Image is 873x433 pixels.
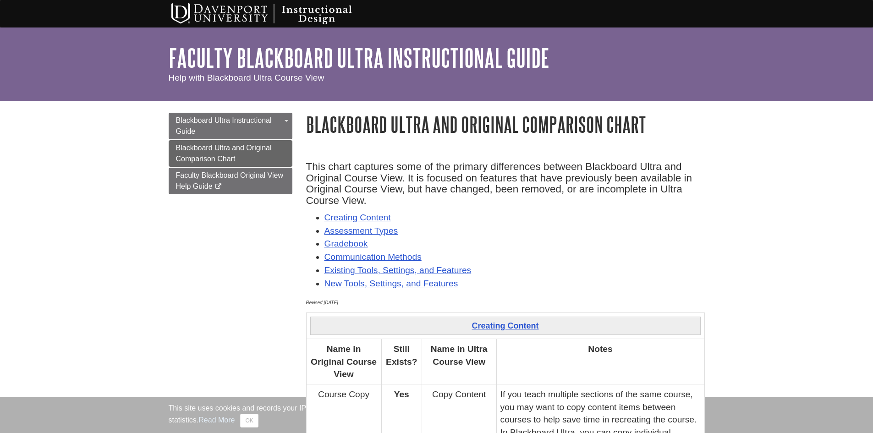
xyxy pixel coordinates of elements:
[240,414,258,428] button: Close
[324,252,422,262] a: Communication Methods
[324,279,458,288] a: New Tools, Settings, and Features
[324,213,391,222] a: Creating Content
[169,113,292,194] div: Guide Page Menu
[164,2,384,25] img: Davenport University Instructional Design
[431,344,488,366] strong: Name in Ultra Course View
[306,161,705,207] h4: This chart captures some of the primary differences between Blackboard Ultra and Original Course ...
[169,44,549,72] a: Faculty Blackboard Ultra Instructional Guide
[169,73,324,82] span: Help with Blackboard Ultra Course View
[472,321,539,330] strong: Creating Content
[324,239,368,248] a: Gradebook
[394,389,409,399] strong: Yes
[169,403,705,428] div: This site uses cookies and records your IP address for usage statistics. Additionally, we use Goo...
[386,344,417,366] strong: Still Exists?
[169,113,292,139] a: Blackboard Ultra Instructional Guide
[169,140,292,167] a: Blackboard Ultra and Original Comparison Chart
[324,226,398,236] a: Assessment Types
[306,300,338,305] em: Revised [DATE]
[176,116,272,135] span: Blackboard Ultra Instructional Guide
[169,168,292,194] a: Faculty Blackboard Original View Help Guide
[198,416,235,424] a: Read More
[306,113,705,136] h1: Blackboard Ultra and Original Comparison Chart
[311,344,377,379] strong: Name in Original Course View
[176,171,283,190] span: Faculty Blackboard Original View Help Guide
[176,144,272,163] span: Blackboard Ultra and Original Comparison Chart
[588,344,612,354] strong: Notes
[214,184,222,190] i: This link opens in a new window
[324,265,472,275] a: Existing Tools, Settings, and Features
[367,195,369,206] span: .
